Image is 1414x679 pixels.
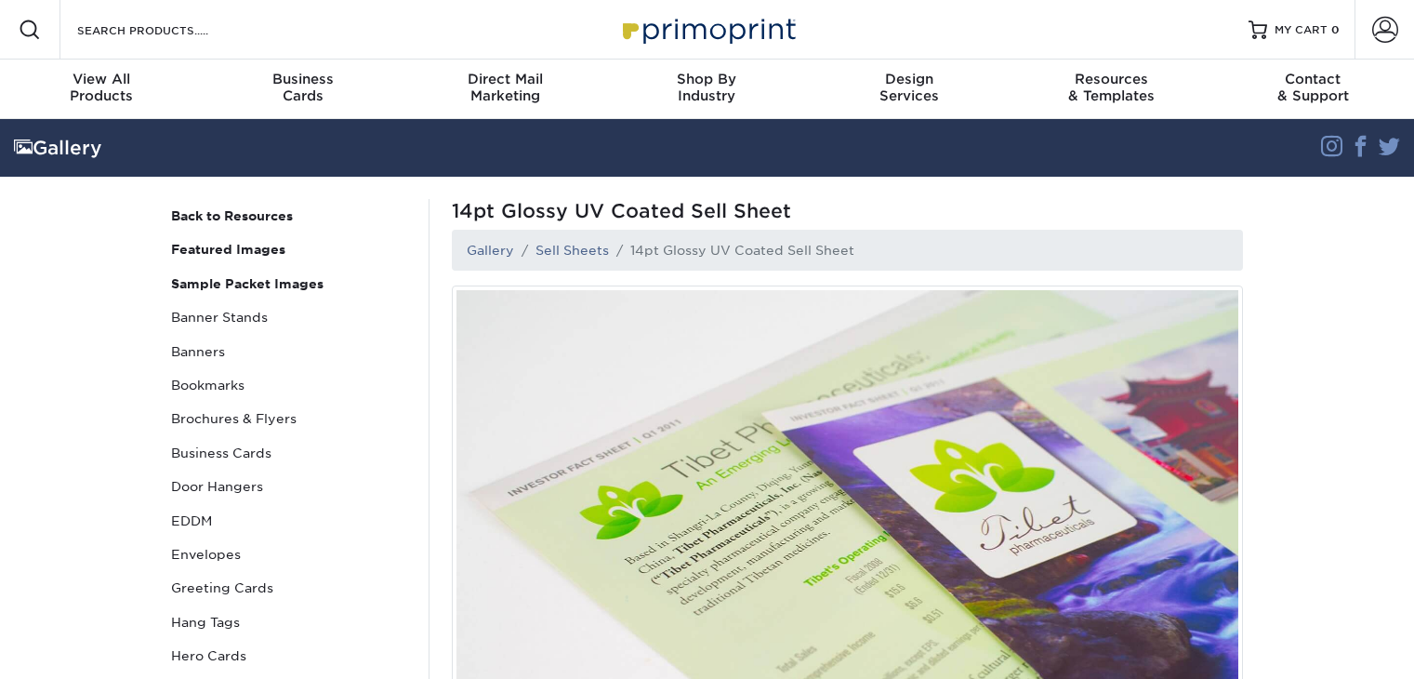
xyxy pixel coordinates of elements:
[404,60,606,119] a: Direct MailMarketing
[1010,71,1211,87] span: Resources
[1212,71,1414,87] span: Contact
[164,538,415,571] a: Envelopes
[164,233,415,266] a: Featured Images
[1010,71,1211,104] div: & Templates
[202,71,403,104] div: Cards
[1212,60,1414,119] a: Contact& Support
[164,335,415,368] a: Banners
[164,402,415,435] a: Brochures & Flyers
[171,242,285,257] strong: Featured Images
[535,243,609,258] a: Sell Sheets
[808,71,1010,104] div: Services
[467,243,514,258] a: Gallery
[164,606,415,639] a: Hang Tags
[164,639,415,672] a: Hero Cards
[606,60,808,119] a: Shop ByIndustry
[164,504,415,538] a: EDDM
[202,60,403,119] a: BusinessCards
[164,300,415,334] a: Banner Stands
[808,60,1010,119] a: DesignServices
[5,622,158,672] iframe: Google Customer Reviews
[164,470,415,503] a: Door Hangers
[1212,71,1414,104] div: & Support
[164,267,415,300] a: Sample Packet Images
[1331,23,1340,36] span: 0
[202,71,403,87] span: Business
[164,199,415,233] a: Back to Resources
[606,71,808,104] div: Industry
[609,241,854,260] li: 14pt Glossy UV Coated Sell Sheet
[614,9,800,49] img: Primoprint
[75,19,257,41] input: SEARCH PRODUCTS.....
[404,71,606,87] span: Direct Mail
[1010,60,1211,119] a: Resources& Templates
[606,71,808,87] span: Shop By
[164,436,415,470] a: Business Cards
[808,71,1010,87] span: Design
[171,276,324,291] strong: Sample Packet Images
[164,571,415,605] a: Greeting Cards
[1275,22,1328,38] span: MY CART
[452,199,1243,222] span: 14pt Glossy UV Coated Sell Sheet
[404,71,606,104] div: Marketing
[164,368,415,402] a: Bookmarks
